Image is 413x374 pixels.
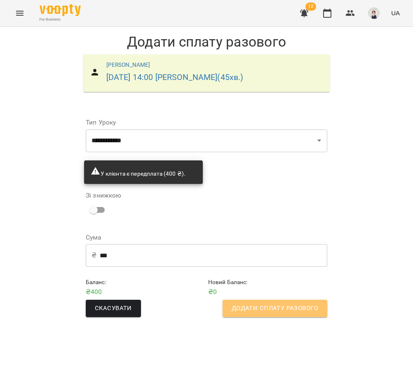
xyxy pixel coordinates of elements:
[91,170,185,177] span: У клієнта є передплата (400 ₴).
[232,303,318,314] span: Додати сплату разового
[208,287,327,297] p: ₴ 0
[10,3,30,23] button: Menu
[95,303,132,314] span: Скасувати
[92,250,96,260] p: ₴
[388,5,403,21] button: UA
[368,7,380,19] img: aa85c507d3ef63538953964a1cec316d.png
[223,300,327,317] button: Додати сплату разового
[305,2,316,11] span: 12
[106,73,244,82] a: [DATE] 14:00 [PERSON_NAME](45хв.)
[86,192,121,199] label: Зі знижкою
[86,234,327,241] label: Сума
[86,287,205,297] p: ₴ 400
[106,61,150,68] a: [PERSON_NAME]
[208,278,327,287] h6: Новий Баланс :
[86,119,327,126] label: Тип Уроку
[86,300,141,317] button: Скасувати
[86,278,205,287] h6: Баланс :
[40,17,81,22] span: For Business
[79,33,334,50] h1: Додати сплату разового
[40,4,81,16] img: Voopty Logo
[391,9,400,17] span: UA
